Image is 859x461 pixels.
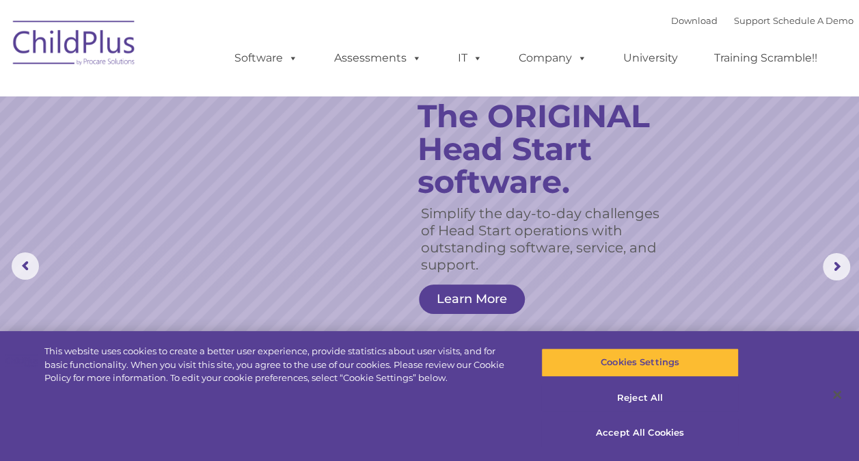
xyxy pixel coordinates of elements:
[190,90,232,101] span: Last name
[541,419,739,447] button: Accept All Cookies
[444,44,496,72] a: IT
[671,15,718,26] a: Download
[822,380,852,410] button: Close
[421,205,672,274] rs-layer: Simplify the day-to-day challenges of Head Start operations with outstanding software, service, a...
[6,11,143,79] img: ChildPlus by Procare Solutions
[671,15,854,26] font: |
[734,15,770,26] a: Support
[610,44,692,72] a: University
[321,44,435,72] a: Assessments
[700,44,831,72] a: Training Scramble!!
[541,384,739,412] button: Reject All
[190,146,248,157] span: Phone number
[505,44,601,72] a: Company
[44,345,515,385] div: This website uses cookies to create a better user experience, provide statistics about user visit...
[419,285,525,314] a: Learn More
[541,348,739,377] button: Cookies Settings
[773,15,854,26] a: Schedule A Demo
[221,44,312,72] a: Software
[418,100,685,198] rs-layer: The ORIGINAL Head Start software.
